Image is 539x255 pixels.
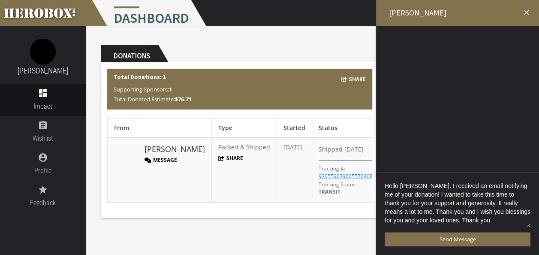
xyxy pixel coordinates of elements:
[108,118,212,138] th: From
[523,9,530,16] i: close
[277,118,312,138] th: Started
[114,95,192,103] span: Total Donated Estimate:
[312,118,396,138] th: Status
[319,181,357,188] span: Tracking Status:
[218,155,243,162] button: Share
[341,74,366,84] button: Share
[212,118,277,138] th: Type
[101,45,158,62] h2: Donations
[169,85,172,93] b: 1
[319,165,345,172] p: Tracking #:
[277,137,312,202] td: [DATE]
[145,144,205,155] a: [PERSON_NAME]
[319,145,364,154] span: Shipped [DATE]
[218,143,270,151] span: Packed & Shipped
[18,66,68,75] a: [PERSON_NAME]
[385,232,530,246] button: Send Message
[440,235,476,243] span: Send Message
[175,95,192,103] b: $76.71
[145,156,177,164] button: Message
[319,188,340,195] span: TRANSIT
[38,88,48,98] i: dashboard
[107,69,372,109] div: Total Donations: 1
[319,173,385,180] a: 9205590396055704082766
[114,143,136,164] img: image
[114,73,166,81] b: Total Donations: 1
[114,85,172,93] span: Supporting Sponsors:
[30,39,56,64] img: image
